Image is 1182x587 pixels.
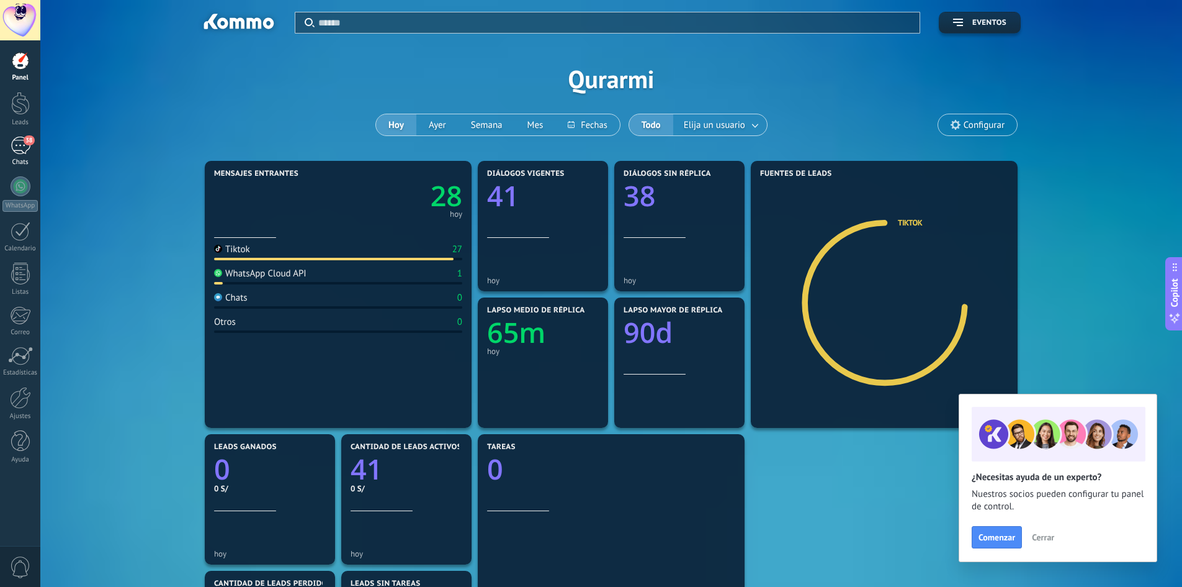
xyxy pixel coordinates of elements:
text: 90d [624,314,673,352]
div: 0 [457,292,462,304]
div: WhatsApp [2,200,38,212]
span: 38 [24,135,34,145]
div: Chats [2,158,38,166]
div: Calendario [2,245,38,253]
a: 0 [487,450,735,488]
span: Mensajes entrantes [214,170,298,178]
span: Diálogos sin réplica [624,170,711,178]
button: Elija un usuario [673,114,767,135]
h2: ¿Necesitas ayuda de un experto? [972,471,1144,483]
span: Copilot [1168,278,1181,307]
span: Cerrar [1032,533,1054,542]
a: 41 [351,450,462,488]
div: Correo [2,329,38,337]
span: Cantidad de leads activos [351,443,462,452]
div: hoy [450,211,462,217]
div: Otros [214,316,236,328]
button: Comenzar [972,526,1022,548]
text: 0 [214,450,230,488]
a: 28 [338,177,462,215]
text: 38 [624,177,655,215]
span: Eventos [972,19,1006,27]
div: hoy [624,276,735,285]
text: 65m [487,314,545,352]
div: Ajustes [2,412,38,421]
span: Comenzar [978,533,1015,542]
span: Fuentes de leads [760,170,832,178]
span: Configurar [964,120,1005,130]
div: hoy [487,347,599,356]
div: Estadísticas [2,369,38,377]
div: hoy [351,549,462,558]
div: hoy [214,549,326,558]
img: Chats [214,293,222,301]
button: Eventos [939,12,1021,34]
div: Leads [2,119,38,127]
div: Tiktok [214,243,250,255]
div: Ayuda [2,456,38,464]
div: 27 [452,243,462,255]
span: Nuestros socios pueden configurar tu panel de control. [972,488,1144,513]
text: 0 [487,450,503,488]
div: Listas [2,288,38,296]
div: 0 S/ [214,483,326,494]
div: Panel [2,74,38,82]
button: Semana [459,114,515,135]
span: Lapso mayor de réplica [624,306,722,315]
text: 28 [431,177,462,215]
span: Leads ganados [214,443,277,452]
div: hoy [487,276,599,285]
span: Lapso medio de réplica [487,306,585,315]
span: Diálogos vigentes [487,170,565,178]
button: Hoy [376,114,416,135]
a: 90d [624,314,735,352]
a: TikTok [898,217,922,228]
button: Cerrar [1026,528,1060,547]
span: Elija un usuario [681,117,748,134]
div: 1 [457,268,462,280]
text: 41 [351,450,382,488]
a: 0 [214,450,326,488]
img: Tiktok [214,245,222,253]
span: Tareas [487,443,516,452]
text: 41 [487,177,519,215]
button: Ayer [416,114,459,135]
button: Mes [515,114,556,135]
div: Chats [214,292,248,304]
div: 0 [457,316,462,328]
div: 0 S/ [351,483,462,494]
button: Fechas [555,114,619,135]
img: WhatsApp Cloud API [214,269,222,277]
div: WhatsApp Cloud API [214,268,307,280]
button: Todo [629,114,673,135]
